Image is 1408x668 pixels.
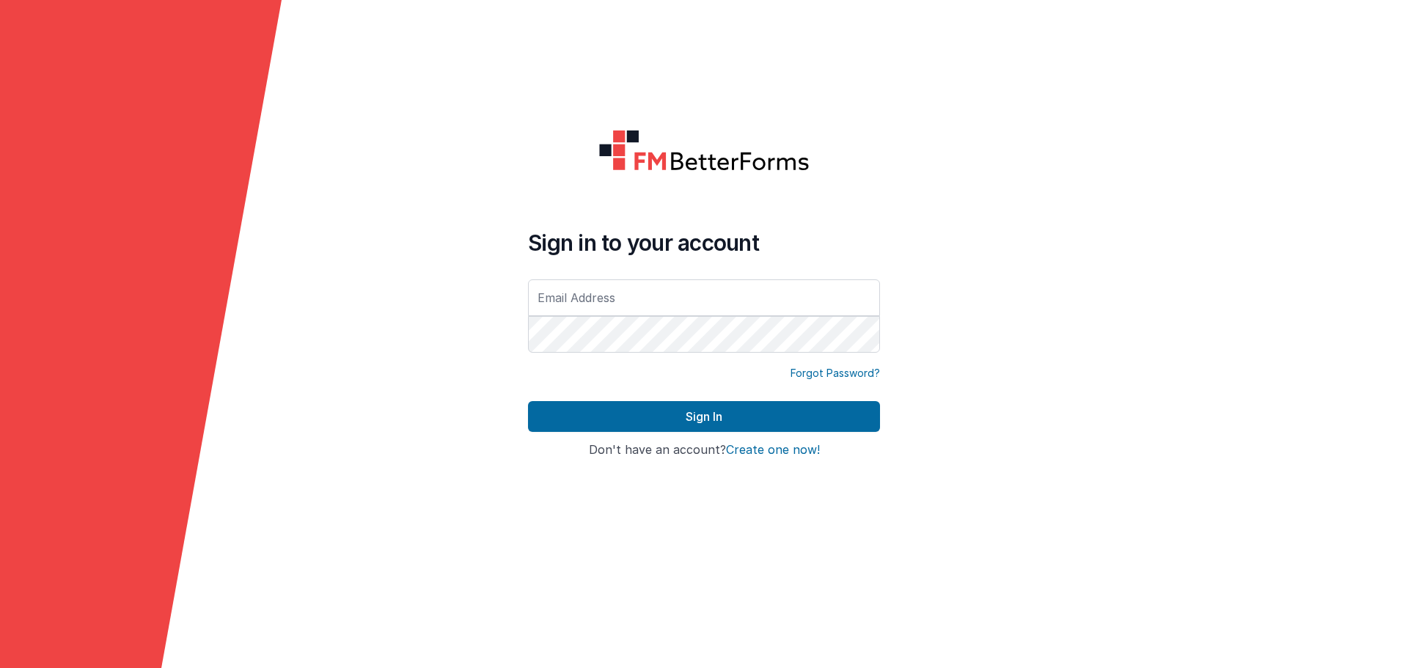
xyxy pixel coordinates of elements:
[528,230,880,256] h4: Sign in to your account
[528,444,880,457] h4: Don't have an account?
[726,444,820,457] button: Create one now!
[528,279,880,316] input: Email Address
[528,401,880,432] button: Sign In
[791,366,880,381] a: Forgot Password?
